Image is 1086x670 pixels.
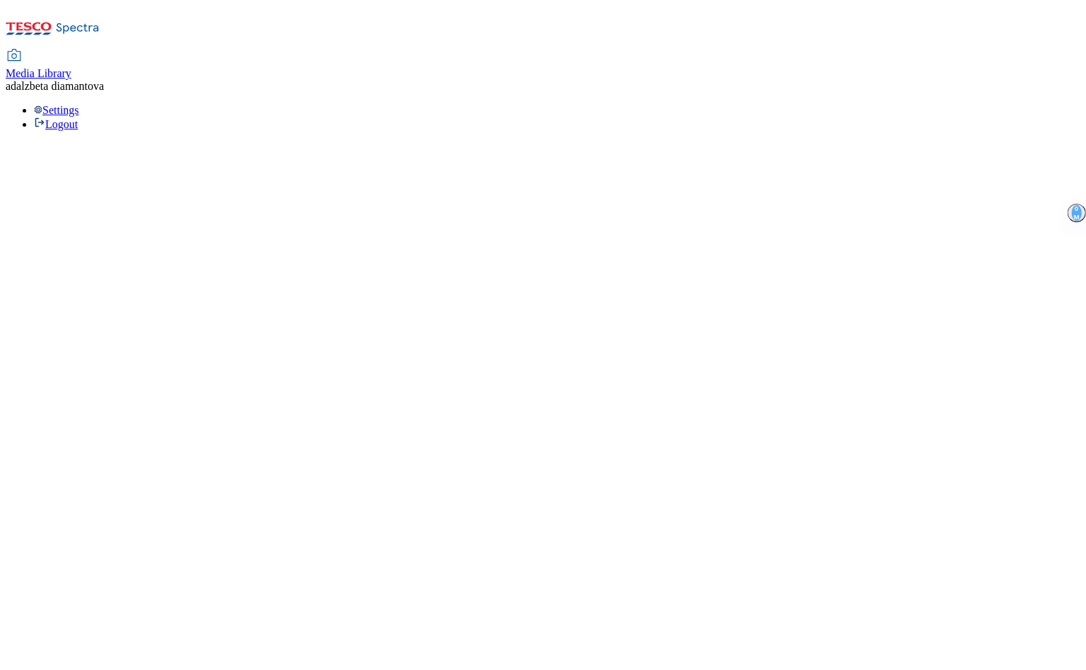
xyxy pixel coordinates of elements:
[34,118,78,130] a: Logout
[6,50,71,80] a: Media Library
[6,80,16,92] span: ad
[16,80,104,92] span: alzbeta diamantova
[34,104,79,116] a: Settings
[6,67,71,79] span: Media Library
